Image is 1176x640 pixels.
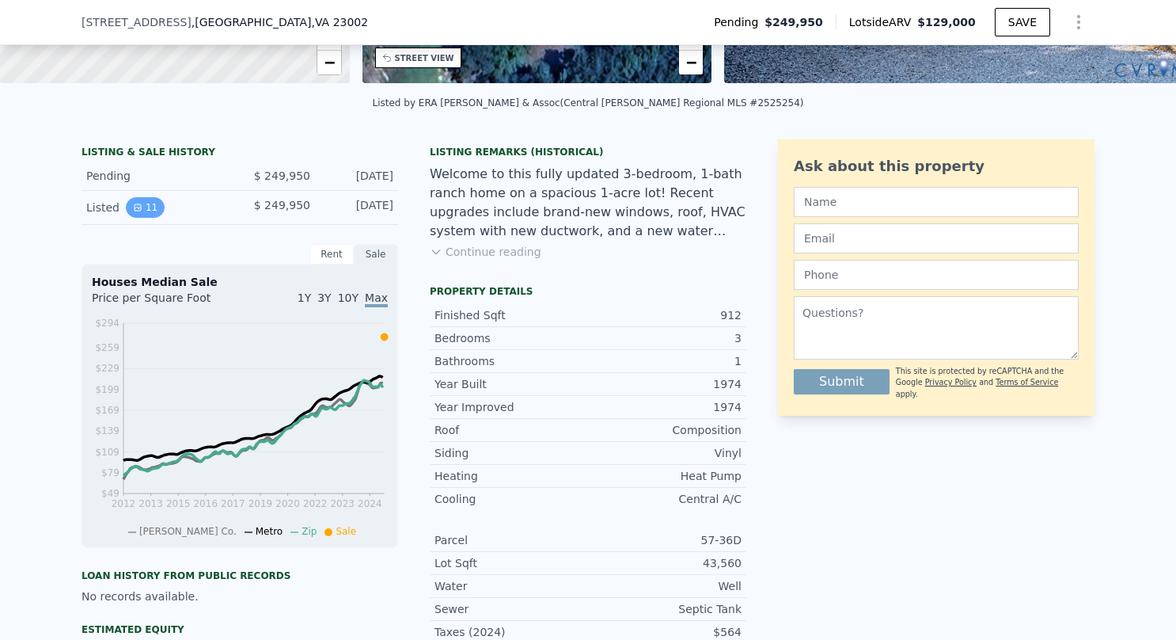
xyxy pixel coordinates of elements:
[588,445,742,461] div: Vinyl
[794,223,1079,253] input: Email
[101,489,119,500] tspan: $49
[794,369,890,394] button: Submit
[794,187,1079,217] input: Name
[323,168,393,184] div: [DATE]
[112,498,136,509] tspan: 2012
[395,52,454,64] div: STREET VIEW
[336,526,356,537] span: Sale
[434,491,588,507] div: Cooling
[309,244,354,265] div: Rent
[764,14,823,30] span: $249,950
[434,330,588,346] div: Bedrooms
[95,342,119,353] tspan: $259
[311,16,368,29] span: , VA 23002
[358,498,382,509] tspan: 2024
[82,146,398,162] div: LISTING & SALE HISTORY
[434,624,588,640] div: Taxes (2024)
[714,14,764,30] span: Pending
[166,498,191,509] tspan: 2015
[302,526,317,537] span: Zip
[365,291,388,307] span: Max
[254,170,310,182] span: $ 249,950
[896,366,1079,400] div: This site is protected by reCAPTCHA and the Google and apply.
[434,399,588,415] div: Year Improved
[324,52,334,72] span: −
[588,532,742,548] div: 57-36D
[434,601,588,617] div: Sewer
[430,285,746,298] div: Property details
[192,14,368,30] span: , [GEOGRAPHIC_DATA]
[95,425,119,436] tspan: $139
[1063,6,1094,38] button: Show Options
[95,447,119,458] tspan: $109
[256,526,283,537] span: Metro
[588,353,742,369] div: 1
[434,578,588,594] div: Water
[686,52,696,72] span: −
[298,291,311,304] span: 1Y
[588,307,742,323] div: 912
[588,555,742,571] div: 43,560
[92,290,240,315] div: Price per Square Foot
[434,445,588,461] div: Siding
[430,165,746,241] div: Welcome to this fully updated 3-bedroom, 1-bath ranch home on a spacious 1-acre lot! Recent upgra...
[434,532,588,548] div: Parcel
[794,155,1079,177] div: Ask about this property
[317,291,331,304] span: 3Y
[82,589,398,604] div: No records available.
[588,601,742,617] div: Septic Tank
[995,8,1050,36] button: SAVE
[588,578,742,594] div: Well
[430,146,746,158] div: Listing Remarks (Historical)
[588,399,742,415] div: 1974
[372,97,803,109] div: Listed by ERA [PERSON_NAME] & Assoc (Central [PERSON_NAME] Regional MLS #2525254)
[248,498,273,509] tspan: 2019
[82,570,398,582] div: Loan history from public records
[588,624,742,640] div: $564
[323,197,393,218] div: [DATE]
[95,405,119,416] tspan: $169
[317,51,341,74] a: Zoom out
[276,498,301,509] tspan: 2020
[138,498,163,509] tspan: 2013
[254,199,310,211] span: $ 249,950
[126,197,165,218] button: View historical data
[95,363,119,374] tspan: $229
[679,51,703,74] a: Zoom out
[434,307,588,323] div: Finished Sqft
[86,168,227,184] div: Pending
[101,467,119,478] tspan: $79
[794,260,1079,290] input: Phone
[139,526,237,537] span: [PERSON_NAME] Co.
[434,376,588,392] div: Year Built
[849,14,917,30] span: Lotside ARV
[588,422,742,438] div: Composition
[430,244,541,260] button: Continue reading
[194,498,218,509] tspan: 2016
[434,555,588,571] div: Lot Sqft
[82,14,192,30] span: [STREET_ADDRESS]
[82,623,398,636] div: Estimated Equity
[95,318,119,329] tspan: $294
[588,376,742,392] div: 1974
[996,378,1058,387] a: Terms of Service
[95,384,119,395] tspan: $199
[86,197,227,218] div: Listed
[917,16,976,29] span: $129,000
[331,498,355,509] tspan: 2023
[92,274,388,290] div: Houses Median Sale
[925,378,977,387] a: Privacy Policy
[338,291,358,304] span: 10Y
[434,422,588,438] div: Roof
[588,491,742,507] div: Central A/C
[354,244,398,265] div: Sale
[303,498,328,509] tspan: 2022
[221,498,245,509] tspan: 2017
[588,330,742,346] div: 3
[434,353,588,369] div: Bathrooms
[434,468,588,484] div: Heating
[588,468,742,484] div: Heat Pump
